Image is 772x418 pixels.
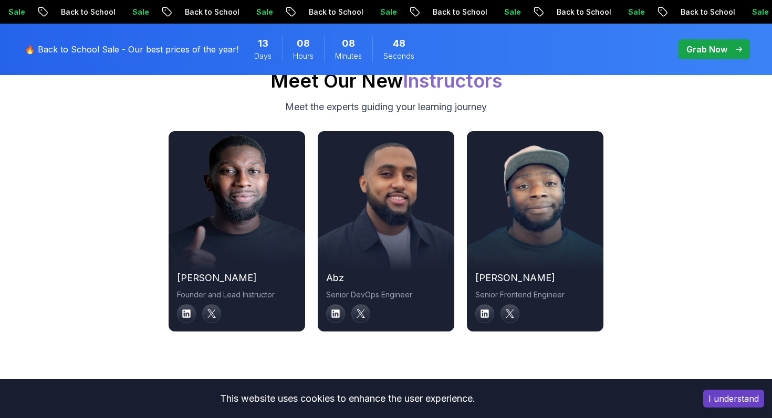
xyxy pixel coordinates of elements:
h2: Meet Our New [270,70,502,91]
p: Back to School [543,7,614,17]
div: This website uses cookies to enhance the user experience. [8,387,687,410]
img: instructor [162,133,312,277]
span: Seconds [383,51,414,61]
span: Hours [293,51,314,61]
p: Back to School [666,7,738,17]
h2: [PERSON_NAME] [177,271,297,285]
p: Sale [366,7,400,17]
p: Sale [738,7,771,17]
p: Sale [490,7,524,17]
span: 13 Days [258,36,268,51]
p: Back to School [47,7,118,17]
span: 8 Hours [297,36,310,51]
span: 48 Seconds [393,36,405,51]
p: Back to School [171,7,242,17]
button: Accept cookies [703,390,764,408]
p: Sale [242,7,276,17]
h2: abz [326,271,446,285]
img: instructor [318,140,454,271]
img: instructor [467,140,603,271]
span: Instructors [403,69,502,92]
p: Grab Now [686,43,727,56]
p: 🔥 Back to School Sale - Our best prices of the year! [25,43,238,56]
p: Founder and Lead Instructor [177,290,297,300]
span: Days [254,51,272,61]
p: Sale [614,7,648,17]
p: Meet the experts guiding your learning journey [285,100,487,114]
p: Back to School [295,7,366,17]
p: Senior Frontend Engineer [475,290,595,300]
p: Senior DevOps Engineer [326,290,446,300]
p: Sale [118,7,152,17]
span: 8 Minutes [342,36,355,51]
span: Minutes [335,51,362,61]
p: Back to School [419,7,490,17]
h2: [PERSON_NAME] [475,271,595,285]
